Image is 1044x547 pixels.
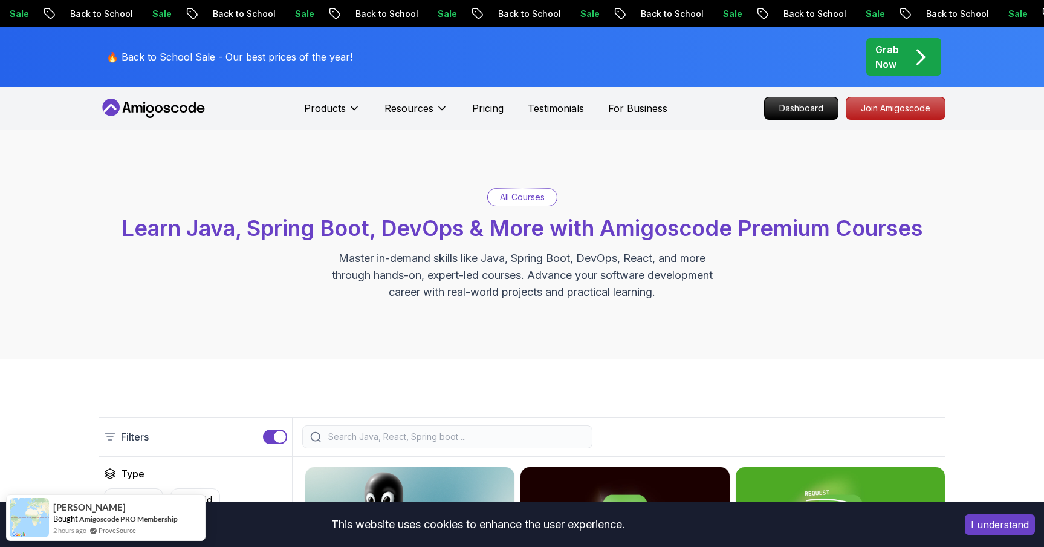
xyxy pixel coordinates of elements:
p: Join Amigoscode [846,97,945,119]
p: Grab Now [875,42,899,71]
span: [PERSON_NAME] [53,502,126,513]
button: Build [170,488,220,511]
p: 🔥 Back to School Sale - Our best prices of the year! [106,50,352,64]
a: For Business [608,101,667,116]
p: Back to School [53,8,135,20]
p: Master in-demand skills like Java, Spring Boot, DevOps, React, and more through hands-on, expert-... [319,250,725,301]
p: Sale [563,8,602,20]
span: 2 hours ago [53,525,86,536]
p: All Courses [500,191,545,203]
p: Back to School [481,8,563,20]
p: Sale [991,8,1030,20]
p: Sale [135,8,174,20]
a: Join Amigoscode [846,97,945,120]
button: Products [304,101,360,125]
p: Products [304,101,346,116]
h2: Type [121,467,144,481]
p: Sale [706,8,745,20]
p: Back to School [767,8,849,20]
span: Learn Java, Spring Boot, DevOps & More with Amigoscode Premium Courses [122,215,922,241]
p: Build [193,494,212,506]
p: Filters [121,430,149,444]
a: ProveSource [99,525,136,536]
p: Dashboard [765,97,838,119]
button: Accept cookies [965,514,1035,535]
a: Dashboard [764,97,838,120]
span: Bought [53,514,78,523]
div: This website uses cookies to enhance the user experience. [9,511,947,538]
a: Pricing [472,101,504,116]
p: Sale [849,8,887,20]
p: Course [126,494,155,506]
a: Amigoscode PRO Membership [79,514,178,524]
p: Back to School [196,8,278,20]
p: Back to School [624,8,706,20]
input: Search Java, React, Spring boot ... [326,431,585,443]
p: Back to School [909,8,991,20]
img: provesource social proof notification image [10,498,49,537]
a: Testimonials [528,101,584,116]
p: Resources [384,101,433,116]
p: Sale [278,8,317,20]
button: Course [104,488,163,511]
p: Back to School [339,8,421,20]
button: Resources [384,101,448,125]
p: Sale [421,8,459,20]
